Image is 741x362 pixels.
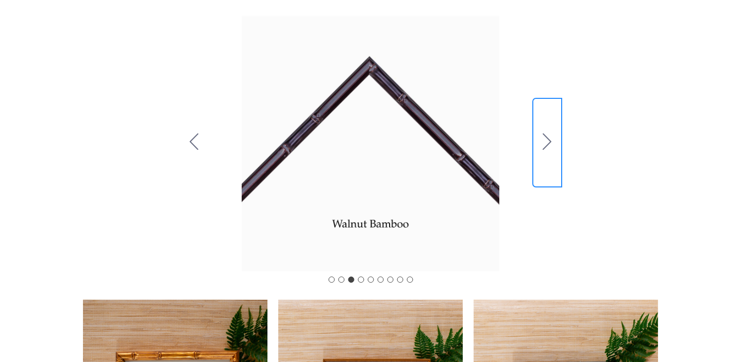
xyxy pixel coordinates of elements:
button: Go to slide 3 [348,277,354,283]
button: Go to slide 8 [397,277,403,283]
button: Go to slide 2 [338,277,344,283]
button: Go to slide 4 [358,277,364,283]
button: Go to slide 2 [181,99,208,186]
button: Go to slide 5 [367,277,374,283]
button: Go to slide 7 [387,277,393,283]
button: Go to slide 9 [407,277,413,283]
button: Go to slide 6 [377,277,383,283]
button: Go to slide 1 [328,277,334,283]
button: Go to slide 4 [534,99,561,186]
